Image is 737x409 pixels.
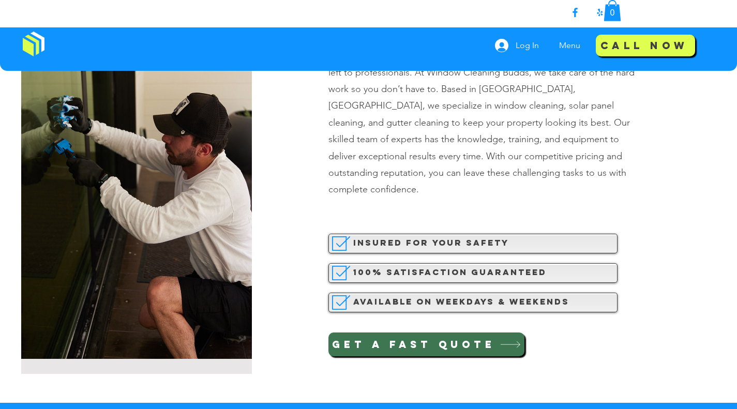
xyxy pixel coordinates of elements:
[551,33,591,58] div: Menu
[353,296,569,307] span: AVAILABLE ON WEEKDAYS & WEEKENDS
[569,6,581,19] img: Facebook
[594,6,606,19] img: Yelp!
[23,32,44,56] img: Window Cleaning Budds, Affordable window cleaning services near me in Los Angeles
[488,36,546,55] button: Log In
[546,83,737,409] iframe: Wix Chat
[353,267,547,277] span: 100% SATISFaCTION GUARANTEED
[600,39,688,52] span: Call Now
[554,33,585,58] p: Menu
[328,50,635,195] span: Handling exterior cleaning for your property can be a daunting task best left to professionals. A...
[610,8,614,17] text: 0
[596,35,695,56] a: Call Now
[569,6,606,19] ul: Social Bar
[328,332,524,356] a: GET A FAST QUOTE
[512,40,543,51] span: Log In
[353,237,509,248] span: INSURED FOR YOUR SAFETY
[551,33,591,58] nav: Site
[332,338,495,351] span: GET A FAST QUOTE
